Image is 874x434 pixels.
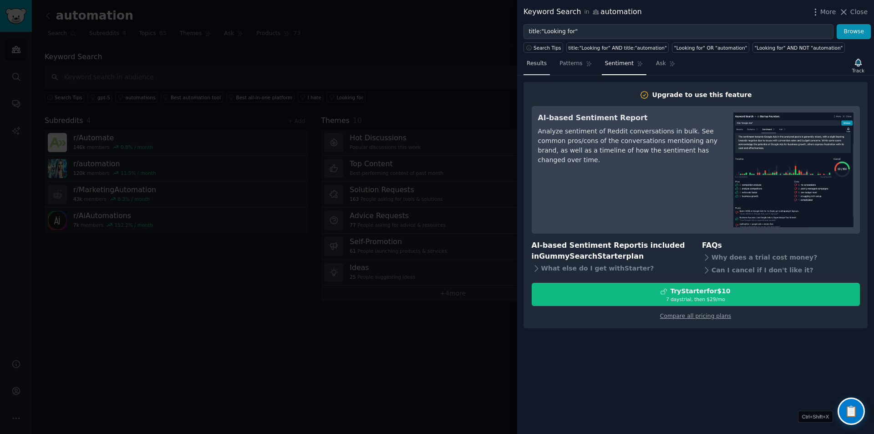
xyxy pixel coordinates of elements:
div: 7 days trial, then $ 29 /mo [532,296,859,302]
span: Ask [656,60,666,68]
button: Track [849,56,868,75]
h3: FAQs [702,240,860,251]
span: Patterns [559,60,582,68]
div: Why does a trial cost money? [702,251,860,264]
span: Close [850,7,868,17]
a: title:"Looking for" AND title:"automation" [566,42,669,53]
a: Patterns [556,56,595,75]
span: in [584,8,589,16]
span: Search Tips [534,45,561,51]
h3: AI-based Sentiment Report [538,112,721,124]
button: More [811,7,836,17]
button: Close [839,7,868,17]
div: Can I cancel if I don't like it? [702,264,860,276]
button: Browse [837,24,871,40]
div: View Screenshots & Extracted Text (No screenshots yet) [838,398,865,425]
input: Try a keyword related to your business [523,24,833,40]
a: Results [523,56,550,75]
button: TryStarterfor$107 daystrial, then $29/mo [532,283,860,306]
div: title:"Looking for" AND title:"automation" [569,45,667,51]
a: "Looking for" OR "automation" [672,42,749,53]
div: "Looking for" AND NOT "automation" [754,45,843,51]
div: Keyword Search automation [523,6,642,18]
a: Sentiment [602,56,646,75]
span: Results [527,60,547,68]
a: "Looking for" AND NOT "automation" [752,42,845,53]
img: AI-based Sentiment Report [733,112,854,227]
div: Track [852,67,864,74]
div: "Looking for" OR "automation" [674,45,747,51]
a: Compare all pricing plans [660,313,731,319]
div: Try Starter for $10 [670,286,730,296]
h3: AI-based Sentiment Report is included in plan [532,240,690,262]
span: More [820,7,836,17]
div: Analyze sentiment of Reddit conversations in bulk. See common pros/cons of the conversations ment... [538,127,721,165]
span: Sentiment [605,60,634,68]
div: Upgrade to use this feature [652,90,752,100]
span: GummySearch Starter [539,252,626,260]
div: What else do I get with Starter ? [532,262,690,275]
button: Search Tips [523,42,563,53]
a: Ask [653,56,679,75]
